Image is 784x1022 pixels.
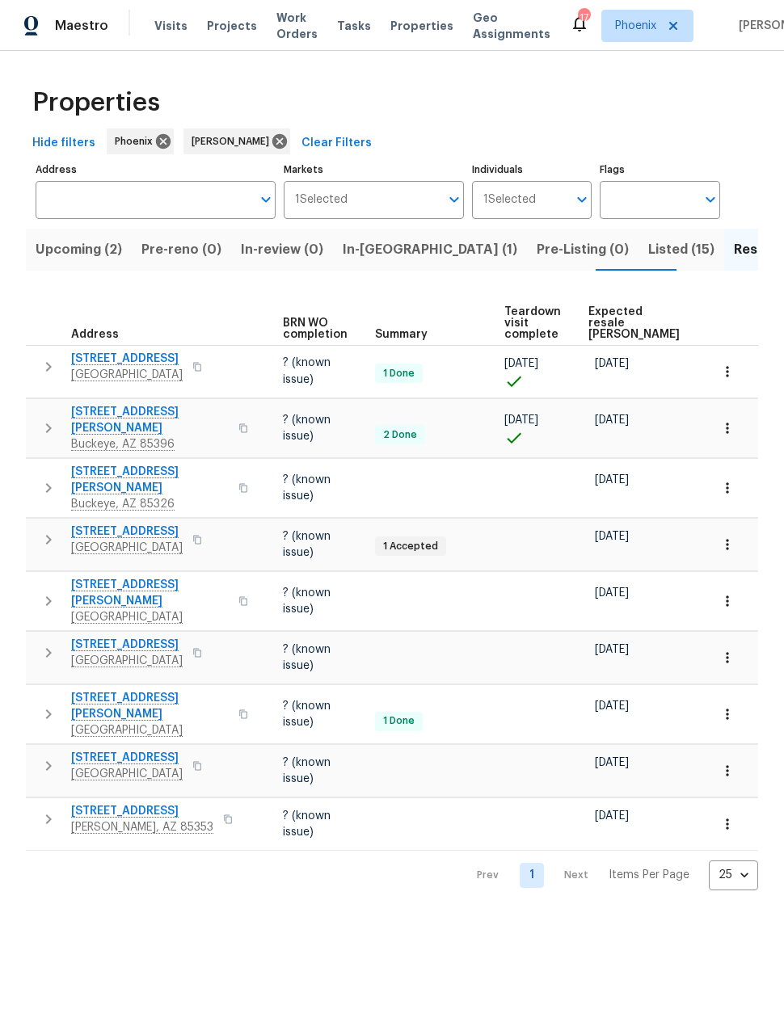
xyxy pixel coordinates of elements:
span: ? (known issue) [283,357,331,385]
span: [PERSON_NAME] [192,133,276,149]
button: Hide filters [26,128,102,158]
span: 1 Selected [483,193,536,207]
label: Flags [600,165,720,175]
span: [DATE] [595,358,629,369]
span: Teardown visit complete [504,306,561,340]
span: [DATE] [595,810,629,822]
span: Clear Filters [301,133,372,154]
span: 1 Done [377,714,421,728]
span: Phoenix [115,133,159,149]
button: Open [443,188,466,211]
span: Tasks [337,20,371,32]
span: ? (known issue) [283,474,331,502]
span: Maestro [55,18,108,34]
label: Address [36,165,276,175]
span: [DATE] [595,474,629,486]
span: Expected resale [PERSON_NAME] [588,306,680,340]
nav: Pagination Navigation [462,860,758,890]
span: Hide filters [32,133,95,154]
span: [DATE] [595,531,629,542]
label: Individuals [472,165,592,175]
span: Pre-reno (0) [141,238,221,261]
span: [DATE] [595,587,629,599]
span: Summary [375,329,428,340]
span: Visits [154,18,188,34]
div: [PERSON_NAME] [183,128,290,154]
span: Work Orders [276,10,318,42]
span: 1 Accepted [377,540,445,553]
span: ? (known issue) [283,700,331,728]
div: 17 [578,10,589,26]
button: Open [699,188,722,211]
span: Properties [390,18,453,34]
span: ? (known issue) [283,757,331,784]
span: Phoenix [615,18,656,34]
span: [DATE] [595,414,629,426]
span: ? (known issue) [283,810,331,838]
span: Geo Assignments [473,10,550,42]
button: Clear Filters [295,128,378,158]
span: [DATE] [504,358,538,369]
button: Open [571,188,593,211]
span: ? (known issue) [283,531,331,558]
span: 1 Selected [295,193,348,207]
div: Phoenix [107,128,174,154]
span: 1 Done [377,367,421,381]
span: ? (known issue) [283,414,331,442]
span: [DATE] [595,644,629,655]
span: In-[GEOGRAPHIC_DATA] (1) [343,238,517,261]
span: ? (known issue) [283,587,331,615]
span: Address [71,329,119,340]
span: Listed (15) [648,238,714,261]
span: [DATE] [504,414,538,426]
span: Properties [32,95,160,111]
span: Pre-Listing (0) [537,238,629,261]
label: Markets [284,165,464,175]
p: Items Per Page [609,867,689,883]
span: Projects [207,18,257,34]
button: Open [255,188,277,211]
a: Goto page 1 [520,863,544,888]
span: ? (known issue) [283,644,331,671]
span: In-review (0) [241,238,323,261]
span: [DATE] [595,757,629,768]
span: 2 Done [377,428,424,442]
span: [DATE] [595,700,629,712]
span: BRN WO completion [283,318,348,340]
div: 25 [709,854,758,896]
span: Upcoming (2) [36,238,122,261]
